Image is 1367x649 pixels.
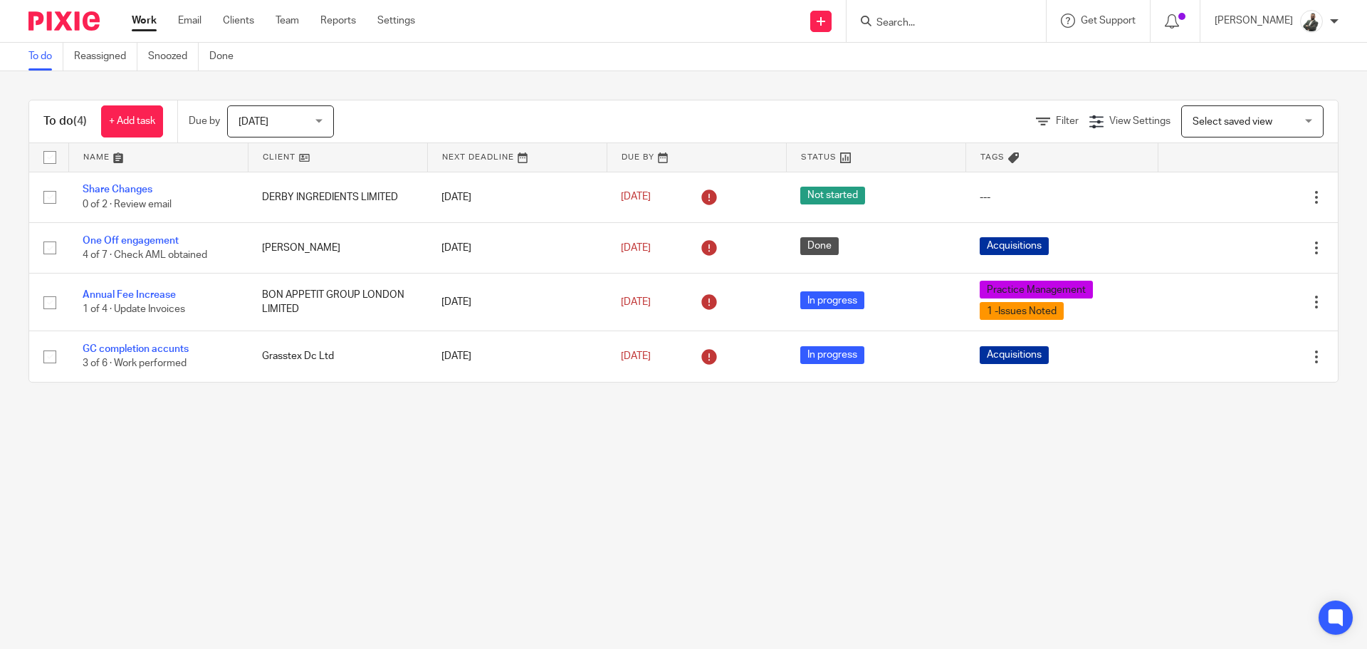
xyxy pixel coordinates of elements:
span: Get Support [1081,16,1136,26]
span: 3 of 6 · Work performed [83,359,187,369]
span: In progress [800,291,864,309]
span: 1 -Issues Noted [980,302,1064,320]
span: [DATE] [621,192,651,202]
span: [DATE] [621,351,651,361]
a: Team [276,14,299,28]
img: AWPHOTO_EXPERTEYE_060.JPG [1300,10,1323,33]
span: Done [800,237,839,255]
a: GC completion accunts [83,344,189,354]
a: To do [28,43,63,71]
td: Grasstex Dc Ltd [248,331,427,382]
td: [PERSON_NAME] [248,222,427,273]
img: Pixie [28,11,100,31]
a: Annual Fee Increase [83,290,176,300]
span: Acquisitions [980,237,1049,255]
span: [DATE] [239,117,268,127]
span: In progress [800,346,864,364]
a: + Add task [101,105,163,137]
span: Acquisitions [980,346,1049,364]
a: Settings [377,14,415,28]
a: Snoozed [148,43,199,71]
td: [DATE] [427,274,607,331]
a: Share Changes [83,185,152,194]
a: One Off engagement [83,236,179,246]
span: Tags [980,153,1005,161]
span: 0 of 2 · Review email [83,199,172,209]
h1: To do [43,114,87,129]
td: [DATE] [427,172,607,222]
td: [DATE] [427,331,607,382]
span: Practice Management [980,281,1093,298]
span: View Settings [1109,116,1170,126]
a: Reports [320,14,356,28]
td: [DATE] [427,222,607,273]
span: 4 of 7 · Check AML obtained [83,250,207,260]
p: Due by [189,114,220,128]
input: Search [875,17,1003,30]
td: BON APPETIT GROUP LONDON LIMITED [248,274,427,331]
span: Select saved view [1193,117,1272,127]
span: (4) [73,115,87,127]
a: Clients [223,14,254,28]
a: Email [178,14,201,28]
a: Reassigned [74,43,137,71]
p: [PERSON_NAME] [1215,14,1293,28]
span: Not started [800,187,865,204]
span: [DATE] [621,243,651,253]
a: Work [132,14,157,28]
span: Filter [1056,116,1079,126]
a: Done [209,43,244,71]
span: 1 of 4 · Update Invoices [83,304,185,314]
div: --- [980,190,1143,204]
span: [DATE] [621,297,651,307]
td: DERBY INGREDIENTS LIMITED [248,172,427,222]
